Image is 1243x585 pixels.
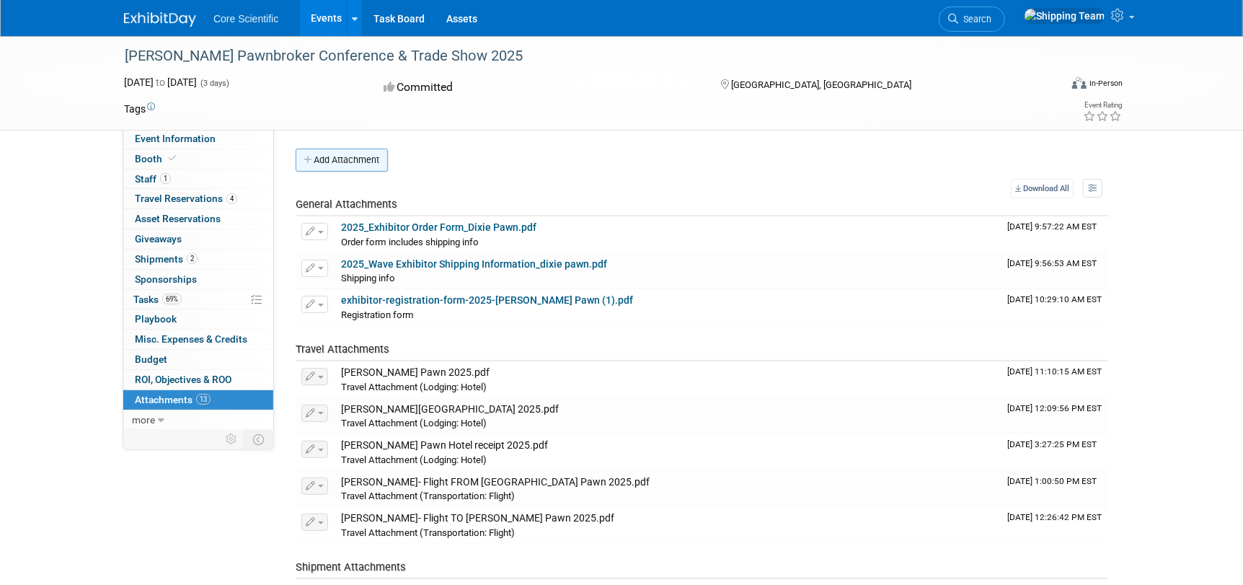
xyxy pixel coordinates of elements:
span: Shipments [135,253,198,265]
a: Sponsorships [123,270,273,289]
td: Upload Timestamp [1001,471,1108,507]
td: Toggle Event Tabs [244,430,274,449]
div: [PERSON_NAME] Pawn 2025.pdf [341,366,996,379]
span: to [154,76,167,88]
span: 4 [226,193,237,204]
div: In-Person [1089,78,1123,89]
a: Event Information [123,129,273,149]
a: Download All [1011,179,1074,198]
a: exhibitor-registration-form-2025-[PERSON_NAME] Pawn (1).pdf [341,294,633,306]
a: Budget [123,350,273,369]
td: Personalize Event Tab Strip [219,430,244,449]
span: 1 [160,173,171,184]
span: Budget [135,353,167,365]
a: Search [939,6,1005,32]
span: Upload Timestamp [1007,258,1097,268]
span: Sponsorships [135,273,197,285]
a: Travel Reservations4 [123,189,273,208]
a: Booth [123,149,273,169]
span: Giveaways [135,233,182,245]
span: Travel Attachment (Lodging: Hotel) [341,382,487,392]
span: Upload Timestamp [1007,512,1102,522]
a: 2025_Wave Exhibitor Shipping Information_dixie pawn.pdf [341,258,607,270]
span: Upload Timestamp [1007,476,1097,486]
a: Misc. Expenses & Credits [123,330,273,349]
span: Booth [135,153,179,164]
a: Attachments13 [123,390,273,410]
img: Format-Inperson.png [1072,77,1087,89]
div: [PERSON_NAME] Pawn Hotel receipt 2025.pdf [341,439,996,452]
span: more [132,414,155,426]
span: Order form includes shipping info [341,237,479,247]
td: Upload Timestamp [1001,216,1108,252]
a: Playbook [123,309,273,329]
td: Upload Timestamp [1001,434,1108,470]
a: Giveaways [123,229,273,249]
span: Event Information [135,133,216,144]
span: Staff [135,173,171,185]
a: Asset Reservations [123,209,273,229]
div: Event Format [974,75,1123,97]
span: (3 days) [199,79,229,88]
button: Add Attachment [296,149,388,172]
a: Shipments2 [123,250,273,269]
span: 2 [187,253,198,264]
div: [PERSON_NAME]- Flight TO [PERSON_NAME] Pawn 2025.pdf [341,512,996,525]
span: 69% [162,294,182,304]
a: Staff1 [123,170,273,189]
span: Upload Timestamp [1007,294,1102,304]
span: Travel Attachments [296,343,389,356]
span: Travel Attachment (Transportation: Flight) [341,491,515,501]
div: [PERSON_NAME]- Flight FROM [GEOGRAPHIC_DATA] Pawn 2025.pdf [341,476,996,489]
span: Shipment Attachments [296,560,406,573]
span: Registration form [341,309,414,320]
span: Upload Timestamp [1007,221,1097,232]
div: [PERSON_NAME][GEOGRAPHIC_DATA] 2025.pdf [341,403,996,416]
td: Upload Timestamp [1001,361,1108,397]
span: Playbook [135,313,177,325]
span: General Attachments [296,198,397,211]
a: ROI, Objectives & ROO [123,370,273,390]
img: ExhibitDay [124,12,196,27]
td: Upload Timestamp [1001,398,1108,434]
div: Committed [379,75,698,100]
span: Travel Attachment (Lodging: Hotel) [341,454,487,465]
span: ROI, Objectives & ROO [135,374,231,385]
span: Upload Timestamp [1007,439,1097,449]
span: 13 [196,394,211,405]
a: more [123,410,273,430]
td: Upload Timestamp [1001,289,1108,325]
td: Upload Timestamp [1001,507,1108,543]
img: Shipping Team [1024,8,1105,24]
div: Event Rating [1083,102,1122,109]
a: 2025_Exhibitor Order Form_Dixie Pawn.pdf [341,221,536,233]
span: Search [958,14,991,25]
span: [GEOGRAPHIC_DATA], [GEOGRAPHIC_DATA] [731,79,911,90]
span: Travel Attachment (Lodging: Hotel) [341,418,487,428]
a: Tasks69% [123,290,273,309]
span: Upload Timestamp [1007,403,1102,413]
span: Core Scientific [213,13,278,25]
span: Travel Attachment (Transportation: Flight) [341,527,515,538]
span: [DATE] [DATE] [124,76,197,88]
span: Misc. Expenses & Credits [135,333,247,345]
td: Tags [124,102,155,116]
div: [PERSON_NAME] Pawnbroker Conference & Trade Show 2025 [120,43,1038,69]
span: Shipping info [341,273,395,283]
i: Booth reservation complete [169,154,176,162]
td: Upload Timestamp [1001,253,1108,289]
span: Asset Reservations [135,213,221,224]
span: Travel Reservations [135,193,237,204]
span: Tasks [133,294,182,305]
span: Attachments [135,394,211,405]
span: Upload Timestamp [1007,366,1102,377]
